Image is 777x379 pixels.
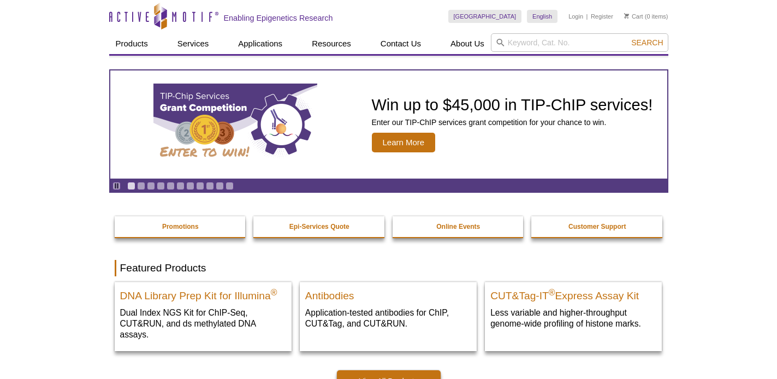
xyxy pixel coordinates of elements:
img: Your Cart [624,13,629,19]
h2: Win up to $45,000 in TIP-ChIP services! [372,97,653,113]
a: CUT&Tag-IT® Express Assay Kit CUT&Tag-IT®Express Assay Kit Less variable and higher-throughput ge... [485,282,662,340]
a: English [527,10,557,23]
a: Go to slide 2 [137,182,145,190]
a: Promotions [115,216,247,237]
span: Learn More [372,133,436,152]
a: Go to slide 5 [167,182,175,190]
strong: Promotions [162,223,199,230]
h2: Featured Products [115,260,663,276]
a: Go to slide 10 [216,182,224,190]
a: Go to slide 7 [186,182,194,190]
a: Services [171,33,216,54]
a: Go to slide 8 [196,182,204,190]
p: Dual Index NGS Kit for ChIP-Seq, CUT&RUN, and ds methylated DNA assays. [120,307,286,340]
a: DNA Library Prep Kit for Illumina DNA Library Prep Kit for Illumina® Dual Index NGS Kit for ChIP-... [115,282,292,351]
strong: Online Events [436,223,480,230]
strong: Epi-Services Quote [289,223,349,230]
a: Products [109,33,155,54]
a: Go to slide 6 [176,182,185,190]
button: Search [628,38,666,48]
strong: Customer Support [568,223,626,230]
a: Resources [305,33,358,54]
a: Go to slide 9 [206,182,214,190]
article: TIP-ChIP Services Grant Competition [110,70,667,179]
sup: ® [271,288,277,297]
a: Go to slide 3 [147,182,155,190]
sup: ® [549,288,555,297]
a: Customer Support [531,216,663,237]
p: Less variable and higher-throughput genome-wide profiling of histone marks​. [490,307,656,329]
a: Cart [624,13,643,20]
a: All Antibodies Antibodies Application-tested antibodies for ChIP, CUT&Tag, and CUT&RUN. [300,282,477,340]
li: (0 items) [624,10,668,23]
img: TIP-ChIP Services Grant Competition [153,84,317,165]
h2: DNA Library Prep Kit for Illumina [120,285,286,301]
a: Toggle autoplay [112,182,121,190]
a: Go to slide 11 [226,182,234,190]
a: TIP-ChIP Services Grant Competition Win up to $45,000 in TIP-ChIP services! Enter our TIP-ChIP se... [110,70,667,179]
h2: CUT&Tag-IT Express Assay Kit [490,285,656,301]
a: Online Events [393,216,525,237]
input: Keyword, Cat. No. [491,33,668,52]
span: Search [631,38,663,47]
a: Register [591,13,613,20]
p: Application-tested antibodies for ChIP, CUT&Tag, and CUT&RUN. [305,307,471,329]
a: About Us [444,33,491,54]
a: Contact Us [374,33,428,54]
a: Go to slide 4 [157,182,165,190]
a: Login [568,13,583,20]
a: Go to slide 1 [127,182,135,190]
a: [GEOGRAPHIC_DATA] [448,10,522,23]
a: Epi-Services Quote [253,216,385,237]
li: | [586,10,588,23]
a: Applications [232,33,289,54]
p: Enter our TIP-ChIP services grant competition for your chance to win. [372,117,653,127]
h2: Antibodies [305,285,471,301]
h2: Enabling Epigenetics Research [224,13,333,23]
